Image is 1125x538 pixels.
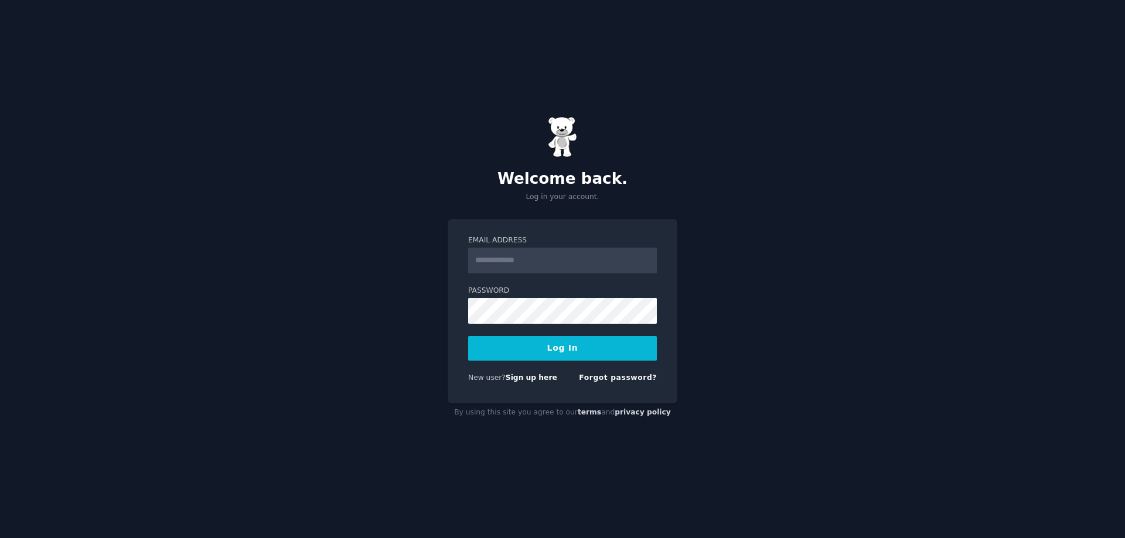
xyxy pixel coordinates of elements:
a: Forgot password? [579,373,657,382]
span: New user? [468,373,506,382]
p: Log in your account. [448,192,677,203]
a: Sign up here [506,373,557,382]
img: Gummy Bear [548,116,577,157]
div: By using this site you agree to our and [448,403,677,422]
label: Email Address [468,235,657,246]
label: Password [468,286,657,296]
a: terms [578,408,601,416]
button: Log In [468,336,657,361]
a: privacy policy [615,408,671,416]
h2: Welcome back. [448,170,677,189]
